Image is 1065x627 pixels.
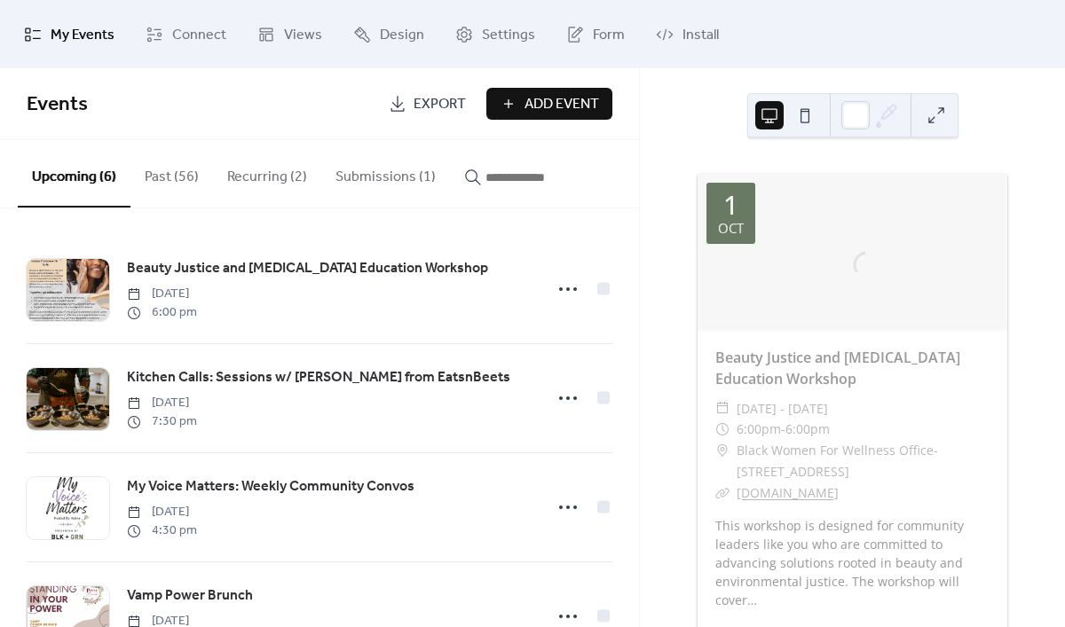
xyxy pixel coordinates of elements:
[715,440,730,461] div: ​
[737,484,839,501] a: [DOMAIN_NAME]
[737,440,990,482] span: Black Women For Wellness Office- [STREET_ADDRESS]
[51,21,114,49] span: My Events
[486,88,612,120] button: Add Event
[718,222,744,235] div: Oct
[380,21,424,49] span: Design
[213,140,321,206] button: Recurring (2)
[127,258,488,279] span: Beauty Justice and [MEDICAL_DATA] Education Workshop
[715,398,730,419] div: ​
[27,85,88,124] span: Events
[643,7,732,61] a: Install
[553,7,638,61] a: Form
[737,419,781,440] span: 6:00pm
[723,192,738,218] div: 1
[127,367,510,388] span: Kitchen Calls: Sessions w/ [PERSON_NAME] from EatsnBeets
[18,140,130,208] button: Upcoming (6)
[11,7,128,61] a: My Events
[132,7,240,61] a: Connect
[127,412,197,431] span: 7:30 pm
[130,140,213,206] button: Past (56)
[127,366,510,389] a: Kitchen Calls: Sessions w/ [PERSON_NAME] from EatsnBeets
[321,140,450,206] button: Submissions (1)
[375,88,479,120] a: Export
[127,394,197,412] span: [DATE]
[127,503,197,521] span: [DATE]
[127,476,414,498] span: My Voice Matters: Weekly Community Convos
[127,475,414,498] a: My Voice Matters: Weekly Community Convos
[781,419,785,440] span: -
[340,7,438,61] a: Design
[127,257,488,280] a: Beauty Justice and [MEDICAL_DATA] Education Workshop
[442,7,548,61] a: Settings
[525,94,599,115] span: Add Event
[482,21,535,49] span: Settings
[127,303,197,322] span: 6:00 pm
[715,482,730,504] div: ​
[737,398,828,419] span: [DATE] - [DATE]
[284,21,322,49] span: Views
[715,348,960,388] a: Beauty Justice and [MEDICAL_DATA] Education Workshop
[172,21,226,49] span: Connect
[127,585,253,607] span: Vamp Power Brunch
[127,285,197,303] span: [DATE]
[244,7,335,61] a: Views
[127,521,197,540] span: 4:30 pm
[785,419,830,440] span: 6:00pm
[715,419,730,440] div: ​
[414,94,466,115] span: Export
[682,21,719,49] span: Install
[593,21,625,49] span: Form
[127,584,253,607] a: Vamp Power Brunch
